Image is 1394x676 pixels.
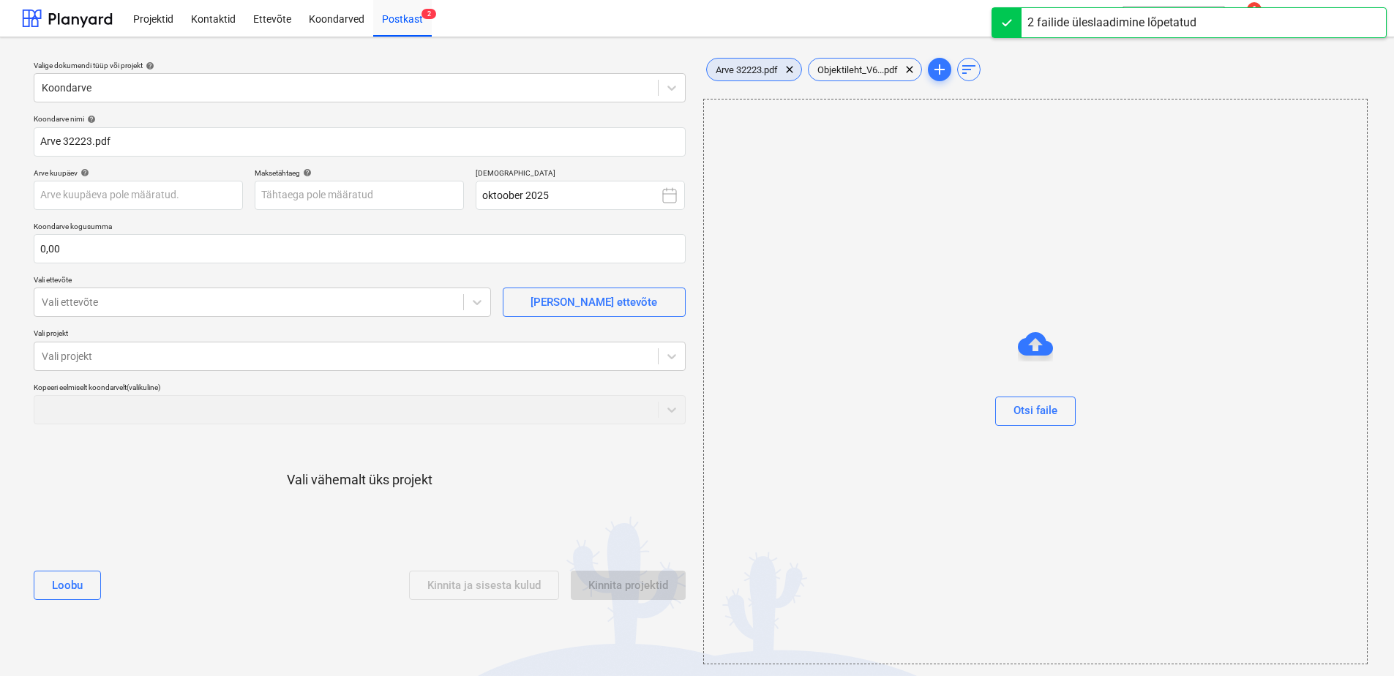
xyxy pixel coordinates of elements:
span: help [143,61,154,70]
input: Koondarve kogusumma [34,234,686,263]
p: Koondarve kogusumma [34,222,686,234]
span: clear [781,61,798,78]
div: Kopeeri eelmiselt koondarvelt (valikuline) [34,383,686,392]
p: Vali vähemalt üks projekt [287,471,432,489]
span: help [78,168,89,177]
div: Objektileht_V6...pdf [808,58,922,81]
span: 2 [421,9,436,19]
div: [PERSON_NAME] ettevõte [531,293,657,312]
p: Vali ettevõte [34,275,491,288]
div: Otsi faile [703,99,1368,664]
button: Loobu [34,571,101,600]
span: help [84,115,96,124]
div: Arve 32223.pdf [706,58,802,81]
div: Arve kuupäev [34,168,243,178]
span: Objektileht_V6...pdf [809,64,907,75]
button: [PERSON_NAME] ettevõte [503,288,686,317]
div: Maksetähtaeg [255,168,464,178]
div: 2 failide üleslaadimine lõpetatud [1027,14,1196,31]
span: sort [960,61,978,78]
button: Otsi faile [995,397,1076,426]
input: Koondarve nimi [34,127,686,157]
div: Otsi faile [1013,401,1057,420]
button: oktoober 2025 [476,181,685,210]
div: Valige dokumendi tüüp või projekt [34,61,686,70]
div: Loobu [52,576,83,595]
input: Arve kuupäeva pole määratud. [34,181,243,210]
span: help [300,168,312,177]
p: Vali projekt [34,328,686,341]
div: Koondarve nimi [34,114,686,124]
iframe: Chat Widget [1321,606,1394,676]
p: [DEMOGRAPHIC_DATA] [476,168,685,181]
input: Tähtaega pole määratud [255,181,464,210]
span: Arve 32223.pdf [707,64,787,75]
span: clear [901,61,918,78]
span: add [931,61,948,78]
